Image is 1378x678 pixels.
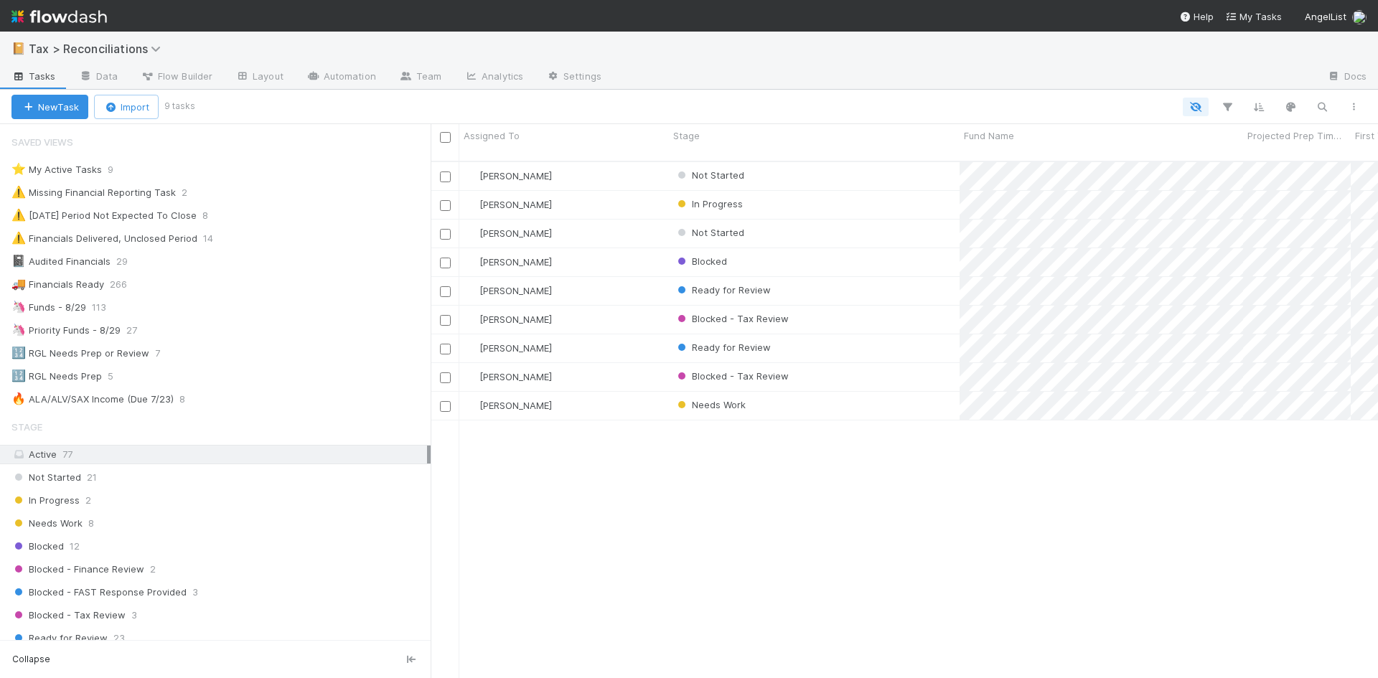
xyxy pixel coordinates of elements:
input: Toggle Row Selected [440,286,451,297]
input: Toggle Row Selected [440,315,451,326]
div: Priority Funds - 8/29 [11,321,121,339]
a: Data [67,66,129,89]
div: [PERSON_NAME] [465,369,552,384]
span: Projected Prep Time (Minutes) [1247,128,1347,143]
div: Needs Work [675,397,746,412]
div: Active [11,446,427,463]
a: Docs [1316,66,1378,89]
span: Not Started [675,227,744,238]
div: [PERSON_NAME] [465,255,552,269]
a: Analytics [453,66,535,89]
span: Blocked - Finance Review [11,560,144,578]
span: Saved Views [11,128,73,156]
span: 27 [126,321,151,339]
div: [PERSON_NAME] [465,398,552,413]
span: [PERSON_NAME] [479,227,552,239]
div: In Progress [675,197,743,211]
span: 7 [155,344,174,362]
div: [DATE] Period Not Expected To Close [11,207,197,225]
img: avatar_e41e7ae5-e7d9-4d8d-9f56-31b0d7a2f4fd.png [466,285,477,296]
div: Financials Delivered, Unclosed Period [11,230,197,248]
input: Toggle Row Selected [440,401,451,412]
div: [PERSON_NAME] [465,283,552,298]
span: Ready for Review [675,284,771,296]
span: In Progress [11,491,80,509]
img: avatar_e41e7ae5-e7d9-4d8d-9f56-31b0d7a2f4fd.png [466,314,477,325]
div: [PERSON_NAME] [465,169,552,183]
button: NewTask [11,95,88,119]
div: Blocked - Tax Review [675,369,789,383]
span: Ready for Review [11,629,108,647]
span: 8 [88,514,94,532]
span: ⚠️ [11,186,26,198]
span: Flow Builder [141,69,212,83]
span: Needs Work [11,514,83,532]
span: 3 [192,583,198,601]
span: 🔢 [11,347,26,359]
span: My Tasks [1225,11,1282,22]
span: 12 [70,537,80,555]
a: Automation [295,66,388,89]
input: Toggle Row Selected [440,171,451,182]
span: 📓 [11,255,26,267]
div: Funds - 8/29 [11,298,86,316]
span: 113 [92,298,121,316]
a: Flow Builder [129,66,224,89]
img: avatar_e41e7ae5-e7d9-4d8d-9f56-31b0d7a2f4fd.png [466,256,477,268]
img: avatar_e41e7ae5-e7d9-4d8d-9f56-31b0d7a2f4fd.png [466,199,477,210]
span: Blocked [11,537,64,555]
span: 🦄 [11,301,26,313]
a: My Tasks [1225,9,1282,24]
span: Blocked - Tax Review [675,370,789,382]
span: Needs Work [675,399,746,410]
input: Toggle Row Selected [440,200,451,211]
span: 14 [203,230,228,248]
span: ⚠️ [11,232,26,244]
span: Blocked - Tax Review [11,606,126,624]
img: avatar_e41e7ae5-e7d9-4d8d-9f56-31b0d7a2f4fd.png [466,342,477,354]
span: 77 [62,448,72,460]
span: 3 [131,606,137,624]
span: 🔥 [11,392,26,405]
span: [PERSON_NAME] [479,400,552,411]
span: Fund Name [964,128,1014,143]
span: [PERSON_NAME] [479,256,552,268]
span: In Progress [675,198,743,209]
span: Blocked - FAST Response Provided [11,583,187,601]
span: 📔 [11,42,26,55]
span: [PERSON_NAME] [479,199,552,210]
span: 🦄 [11,324,26,336]
a: Team [388,66,453,89]
span: 8 [202,207,222,225]
img: avatar_e41e7ae5-e7d9-4d8d-9f56-31b0d7a2f4fd.png [1352,10,1367,24]
span: 23 [113,629,125,647]
span: Ready for Review [675,342,771,353]
div: Blocked - Tax Review [675,311,789,326]
div: [PERSON_NAME] [465,226,552,240]
div: [PERSON_NAME] [465,312,552,326]
button: Import [94,95,159,119]
span: 8 [179,390,200,408]
span: 2 [150,560,156,578]
input: Toggle Row Selected [440,258,451,268]
span: [PERSON_NAME] [479,314,552,325]
span: [PERSON_NAME] [479,285,552,296]
input: Toggle Row Selected [440,229,451,240]
span: 9 [108,161,128,179]
div: Help [1179,9,1214,24]
span: [PERSON_NAME] [479,170,552,182]
input: Toggle Row Selected [440,372,451,383]
img: avatar_e41e7ae5-e7d9-4d8d-9f56-31b0d7a2f4fd.png [466,371,477,382]
span: Tax > Reconciliations [29,42,168,56]
input: Toggle All Rows Selected [440,132,451,143]
div: My Active Tasks [11,161,102,179]
div: [PERSON_NAME] [465,341,552,355]
small: 9 tasks [164,100,195,113]
div: Blocked [675,254,727,268]
div: Ready for Review [675,340,771,354]
a: Layout [224,66,295,89]
span: 266 [110,276,141,293]
span: Not Started [11,469,81,486]
span: Stage [11,413,42,441]
div: [PERSON_NAME] [465,197,552,212]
